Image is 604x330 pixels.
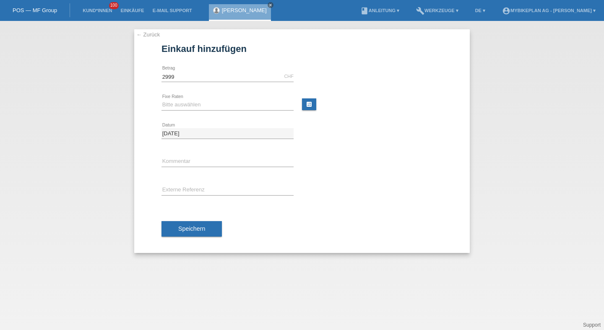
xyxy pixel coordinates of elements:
[161,44,443,54] h1: Einkauf hinzufügen
[284,74,294,79] div: CHF
[136,31,160,38] a: ← Zurück
[498,8,600,13] a: account_circleMybikeplan AG - [PERSON_NAME] ▾
[416,7,424,15] i: build
[360,7,369,15] i: book
[178,225,205,232] span: Speichern
[356,8,404,13] a: bookAnleitung ▾
[471,8,489,13] a: DE ▾
[268,2,273,8] a: close
[583,322,601,328] a: Support
[306,101,312,108] i: calculate
[302,98,316,110] a: calculate
[268,3,273,7] i: close
[78,8,116,13] a: Kund*innen
[109,2,119,9] span: 100
[13,7,57,13] a: POS — MF Group
[412,8,463,13] a: buildWerkzeuge ▾
[116,8,148,13] a: Einkäufe
[222,7,267,13] a: [PERSON_NAME]
[161,221,222,237] button: Speichern
[148,8,196,13] a: E-Mail Support
[502,7,510,15] i: account_circle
